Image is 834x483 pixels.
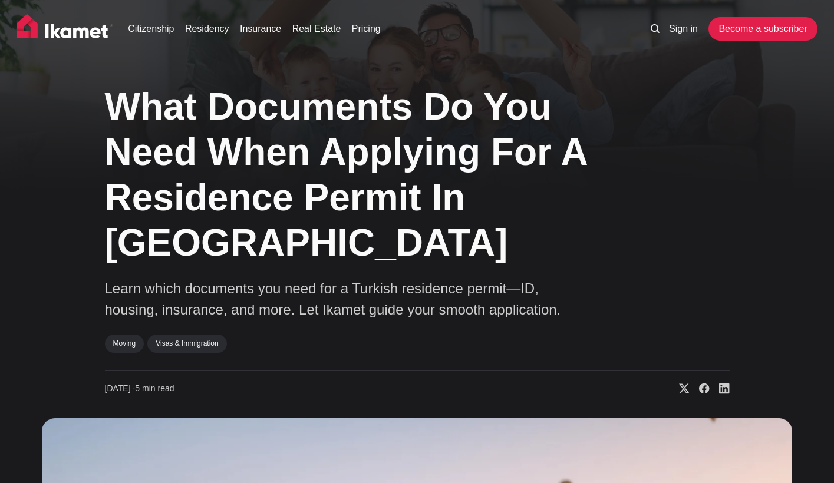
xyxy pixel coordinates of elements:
[105,278,565,320] p: Learn which documents you need for a Turkish residence permit—ID, housing, insurance, and more. L...
[292,22,341,36] a: Real Estate
[105,383,174,395] time: 5 min read
[17,14,113,44] img: Ikamet home
[669,22,698,36] a: Sign in
[352,22,381,36] a: Pricing
[710,383,730,395] a: Share on Linkedin
[708,17,817,41] a: Become a subscriber
[128,22,174,36] a: Citizenship
[185,22,229,36] a: Residency
[147,335,226,352] a: Visas & Immigration
[240,22,281,36] a: Insurance
[105,383,136,393] span: [DATE] ∙
[105,84,600,265] h1: What Documents Do You Need When Applying For A Residence Permit In [GEOGRAPHIC_DATA]
[690,383,710,395] a: Share on Facebook
[105,335,144,352] a: Moving
[670,383,690,395] a: Share on X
